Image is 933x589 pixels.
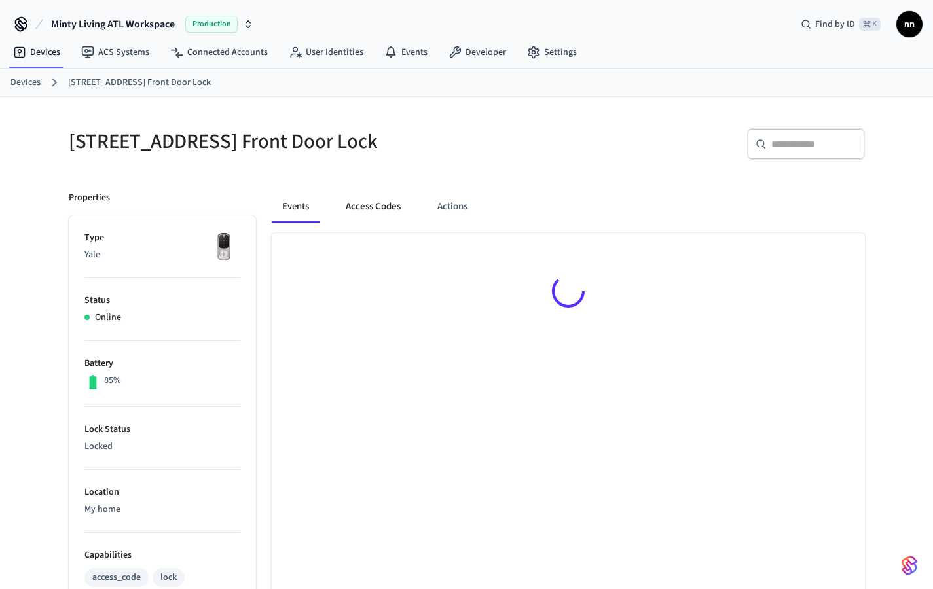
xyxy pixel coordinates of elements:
img: Yale Assure Touchscreen Wifi Smart Lock, Satin Nickel, Front [208,231,240,264]
p: Status [84,294,240,308]
button: Access Codes [335,191,411,223]
a: Devices [3,41,71,64]
span: Find by ID [815,18,855,31]
div: ant example [272,191,865,223]
a: Events [374,41,438,64]
p: Battery [84,357,240,370]
p: Lock Status [84,423,240,437]
p: Properties [69,191,110,205]
div: Find by ID⌘ K [790,12,891,36]
p: Online [95,311,121,325]
span: ⌘ K [859,18,881,31]
a: Settings [517,41,587,64]
img: SeamLogoGradient.69752ec5.svg [902,555,917,576]
a: Devices [10,76,41,90]
p: Type [84,231,240,245]
a: User Identities [278,41,374,64]
button: Actions [427,191,478,223]
p: Locked [84,440,240,454]
p: Location [84,486,240,499]
div: access_code [92,571,141,584]
span: Production [185,16,238,33]
button: nn [896,11,923,37]
a: ACS Systems [71,41,160,64]
p: Yale [84,248,240,262]
div: lock [160,571,177,584]
span: nn [898,12,921,36]
p: My home [84,503,240,516]
h5: [STREET_ADDRESS] Front Door Lock [69,128,459,155]
a: Developer [438,41,517,64]
p: 85% [104,374,121,387]
a: [STREET_ADDRESS] Front Door Lock [68,76,211,90]
a: Connected Accounts [160,41,278,64]
button: Events [272,191,320,223]
span: Minty Living ATL Workspace [51,16,175,32]
p: Capabilities [84,548,240,562]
